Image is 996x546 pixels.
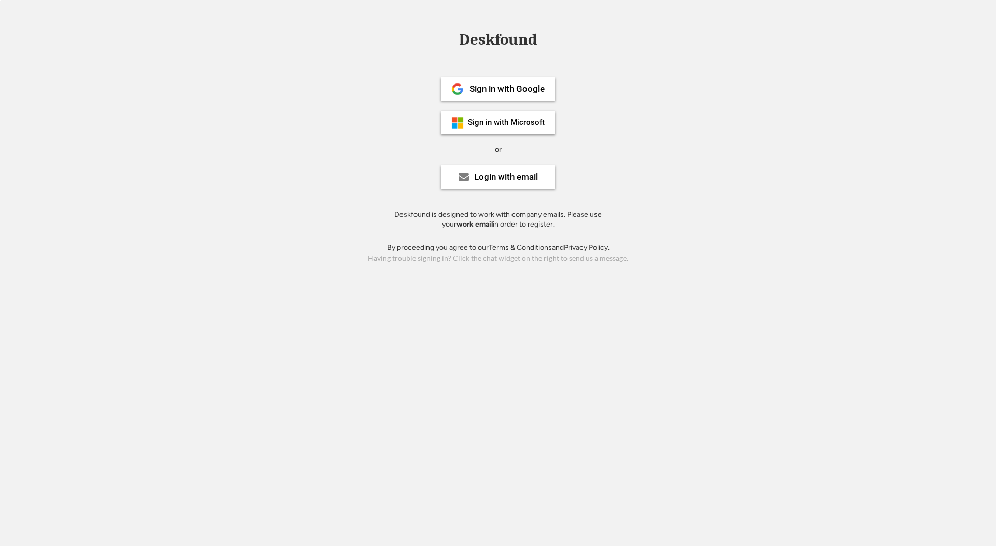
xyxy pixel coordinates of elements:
a: Privacy Policy. [564,243,610,252]
div: Deskfound [454,32,542,48]
div: Deskfound is designed to work with company emails. Please use your in order to register. [381,209,615,230]
div: Login with email [474,173,538,181]
img: 1024px-Google__G__Logo.svg.png [451,83,464,95]
a: Terms & Conditions [489,243,552,252]
div: Sign in with Microsoft [468,119,545,127]
div: Sign in with Google [469,85,545,93]
div: By proceeding you agree to our and [387,243,610,253]
img: ms-symbollockup_mssymbol_19.png [451,117,464,129]
strong: work email [457,220,493,229]
div: or [495,145,502,155]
